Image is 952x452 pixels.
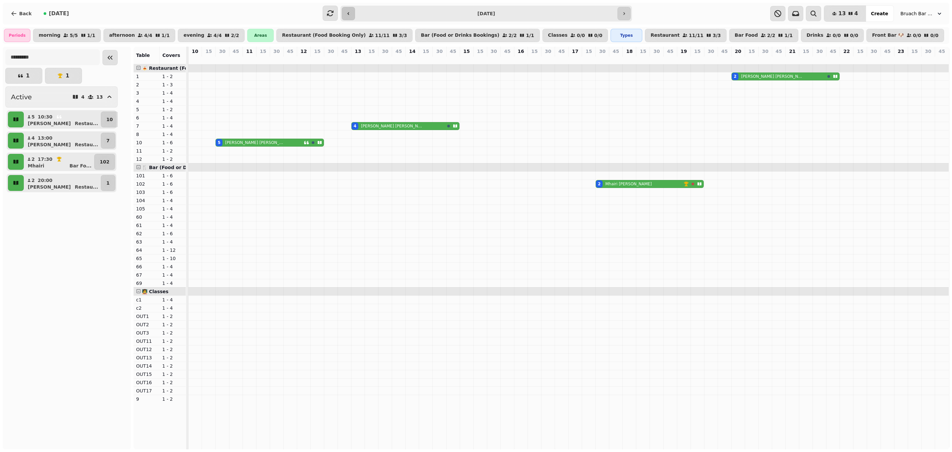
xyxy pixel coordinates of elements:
p: Restaurant (Food Booking Only) [282,33,366,38]
p: [PERSON_NAME] [PERSON_NAME] [361,123,423,129]
h2: Active [11,92,32,102]
p: 7 [106,137,110,144]
button: morning5/51/1 [33,29,101,42]
button: Restaurant11/113/3 [645,29,726,42]
p: 1 - 4 [162,263,183,270]
button: 510:30[PERSON_NAME]Restau... [25,112,99,127]
p: 0 [695,56,700,63]
p: 0 / 0 [913,33,921,38]
span: [DATE] [49,11,69,16]
p: 9 [136,396,157,402]
p: 2 [31,156,35,162]
p: 11 [136,148,157,154]
p: 103 [136,189,157,196]
p: 2 [31,177,35,184]
span: 🍝 Restaurant (Food Booking Only) [142,66,233,71]
p: 0 [926,56,931,63]
button: Create [866,6,893,22]
p: 2 [136,81,157,88]
p: c1 [136,296,157,303]
p: 67 [136,272,157,278]
button: 217:30MhairiBar Fo... [25,154,93,170]
p: 0 / 0 [594,33,603,38]
button: Back [5,6,37,22]
p: 0 [830,56,836,63]
p: 0 [749,56,754,63]
p: OUT12 [136,346,157,353]
p: 65 [136,255,157,262]
p: 1 / 1 [784,33,793,38]
p: c2 [136,305,157,311]
p: 10 [136,139,157,146]
p: 13 [97,95,103,99]
p: 30 [654,48,660,55]
p: 1 [106,180,110,186]
p: 0 [844,56,849,63]
span: Covers [162,53,180,58]
p: 45 [341,48,347,55]
div: Periods [4,29,30,42]
p: 11 / 11 [375,33,390,38]
p: 17 [572,48,578,55]
p: 30 [328,48,334,55]
p: 4 [136,98,157,105]
p: 1 [26,73,29,78]
button: Classes0/00/0 [542,29,608,42]
p: 15 [463,48,470,55]
p: 15 [260,48,266,55]
p: 45 [667,48,673,55]
p: 1 - 4 [162,239,183,245]
p: 0 [681,56,687,63]
p: 0 [288,56,293,63]
p: 0 [898,56,904,63]
p: 0 [586,56,591,63]
p: 0 [722,56,727,63]
p: 1 - 2 [162,387,183,394]
p: 2 / 2 [767,33,775,38]
p: OUT16 [136,379,157,386]
p: 1 - 2 [162,313,183,320]
p: 45 [939,48,945,55]
p: 20 [735,48,741,55]
p: 1 - 4 [162,90,183,96]
p: 63 [136,239,157,245]
button: 102 [94,154,115,170]
p: Bar Fo ... [69,162,91,169]
p: [PERSON_NAME] [PERSON_NAME] [225,140,284,145]
p: 23 [898,48,904,55]
p: 1 - 4 [162,296,183,303]
button: Bruach Bar & Restaurant [896,8,947,20]
p: 13 [355,48,361,55]
p: 101 [136,172,157,179]
p: 1 - 4 [162,197,183,204]
p: 17:30 [38,156,53,162]
p: Restaurant [651,33,680,38]
p: 1 - 4 [162,123,183,129]
p: 0 [763,56,768,63]
p: 7 [136,123,157,129]
p: 11 / 11 [689,33,703,38]
p: 1 - 4 [162,280,183,287]
p: Classes [548,33,568,38]
p: Mhairi [PERSON_NAME] [605,181,652,187]
p: 4 / 4 [144,33,152,38]
p: 0 [505,56,510,63]
p: 0 [817,56,822,63]
p: 0 [423,56,428,63]
p: 2 [735,56,741,63]
p: OUT15 [136,371,157,378]
div: 2 [598,181,601,187]
p: 0 / 0 [833,33,841,38]
p: 69 [136,280,157,287]
p: 0 [206,56,211,63]
p: Drinks [807,33,823,38]
p: 5 [31,113,35,120]
p: 15 [640,48,646,55]
p: 1 - 2 [162,148,183,154]
p: 30 [491,48,497,55]
p: 61 [136,222,157,229]
p: Front Bar 🐶 [872,33,904,38]
p: evening [183,33,204,38]
button: Drinks0/00/0 [801,29,864,42]
span: 🧑‍🏫 Classes [142,289,169,294]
